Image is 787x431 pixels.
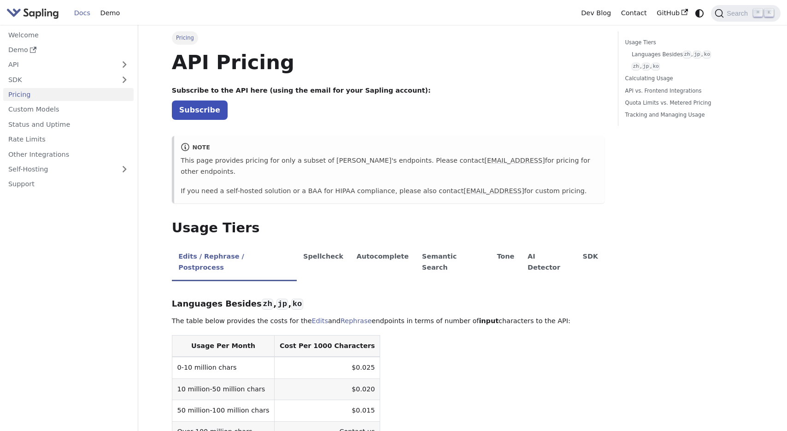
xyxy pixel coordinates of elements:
[275,400,380,421] td: $0.015
[3,58,115,71] a: API
[703,51,711,59] code: ko
[6,6,59,20] img: Sapling.ai
[291,299,303,310] code: ko
[3,73,115,86] a: SDK
[341,317,372,325] a: Rephrase
[276,299,288,310] code: jp
[415,245,490,281] li: Semantic Search
[172,316,605,327] p: The table below provides the costs for the and endpoints in terms of number of characters to the ...
[3,148,134,161] a: Other Integrations
[172,299,605,309] h3: Languages Besides , ,
[479,317,499,325] strong: input
[753,9,763,17] kbd: ⌘
[576,245,605,281] li: SDK
[262,299,273,310] code: zh
[652,6,693,20] a: GitHub
[3,133,134,146] a: Rate Limits
[115,58,134,71] button: Expand sidebar category 'API'
[625,38,750,47] a: Usage Tiers
[172,336,274,357] th: Usage Per Month
[172,220,605,236] h2: Usage Tiers
[632,63,640,71] code: zh
[616,6,652,20] a: Contact
[3,177,134,191] a: Support
[3,118,134,131] a: Status and Uptime
[764,9,774,17] kbd: K
[172,31,198,44] span: Pricing
[297,245,350,281] li: Spellcheck
[312,317,328,325] a: Edits
[172,400,274,421] td: 50 million-100 million chars
[181,142,598,154] div: note
[95,6,125,20] a: Demo
[642,63,650,71] code: jp
[3,43,134,57] a: Demo
[490,245,521,281] li: Tone
[724,10,753,17] span: Search
[625,74,750,83] a: Calculating Usage
[172,50,605,75] h1: API Pricing
[693,6,706,20] button: Switch between dark and light mode (currently system mode)
[464,187,524,195] a: [EMAIL_ADDRESS]
[6,6,62,20] a: Sapling.ai
[172,357,274,378] td: 0-10 million chars
[632,62,747,71] a: zh,jp,ko
[3,163,134,176] a: Self-Hosting
[275,336,380,357] th: Cost Per 1000 Characters
[275,378,380,400] td: $0.020
[484,157,545,164] a: [EMAIL_ADDRESS]
[683,51,691,59] code: zh
[3,28,134,41] a: Welcome
[181,155,598,177] p: This page provides pricing for only a subset of [PERSON_NAME]'s endpoints. Please contact for pri...
[693,51,701,59] code: jp
[172,87,431,94] strong: Subscribe to the API here (using the email for your Sapling account):
[3,103,134,116] a: Custom Models
[181,186,598,197] p: If you need a self-hosted solution or a BAA for HIPAA compliance, please also contact for custom ...
[521,245,576,281] li: AI Detector
[652,63,660,71] code: ko
[711,5,780,22] button: Search (Command+K)
[69,6,95,20] a: Docs
[625,87,750,95] a: API vs. Frontend Integrations
[632,50,747,59] a: Languages Besideszh,jp,ko
[115,73,134,86] button: Expand sidebar category 'SDK'
[576,6,616,20] a: Dev Blog
[275,357,380,378] td: $0.025
[172,245,297,281] li: Edits / Rephrase / Postprocess
[172,100,228,119] a: Subscribe
[625,111,750,119] a: Tracking and Managing Usage
[350,245,415,281] li: Autocomplete
[172,378,274,400] td: 10 million-50 million chars
[625,99,750,107] a: Quota Limits vs. Metered Pricing
[3,88,134,101] a: Pricing
[172,31,605,44] nav: Breadcrumbs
